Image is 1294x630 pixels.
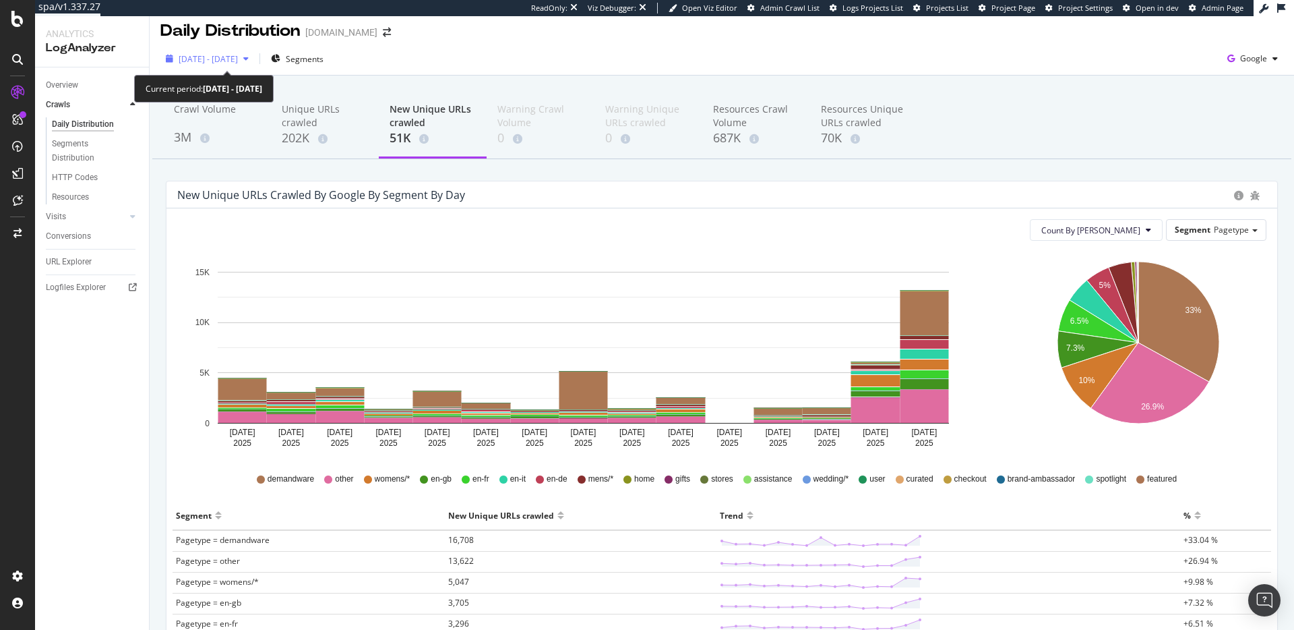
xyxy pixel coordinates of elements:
[477,438,495,448] text: 2025
[668,428,694,437] text: [DATE]
[425,428,450,437] text: [DATE]
[46,229,140,244] a: Conversions
[1008,474,1076,485] span: brand-ambassador
[1183,534,1218,546] span: +33.04 %
[1202,3,1243,13] span: Admin Page
[1147,474,1177,485] span: featured
[814,428,840,437] text: [DATE]
[1248,584,1281,617] div: Open Intercom Messenger
[1070,317,1088,326] text: 6.5%
[1010,252,1267,454] svg: A chart.
[282,103,368,130] div: Unique URLs crawled
[1234,191,1243,200] div: circle-info
[531,3,567,13] div: ReadOnly:
[1041,225,1140,236] span: Count By Day
[522,428,547,437] text: [DATE]
[510,474,526,485] span: en-it
[634,474,654,485] span: home
[52,171,98,185] div: HTTP Codes
[1096,474,1126,485] span: spotlight
[1250,191,1260,200] div: bug
[588,3,636,13] div: Viz Debugger:
[282,438,301,448] text: 2025
[769,438,787,448] text: 2025
[1183,618,1213,629] span: +6.51 %
[230,428,255,437] text: [DATE]
[195,268,210,277] text: 15K
[448,597,469,608] span: 3,705
[174,129,260,146] div: 3M
[266,48,329,69] button: Segments
[1185,306,1201,315] text: 33%
[176,618,238,629] span: Pagetype = en-fr
[448,505,554,526] div: New Unique URLs crawled
[46,281,140,295] a: Logfiles Explorer
[46,255,92,269] div: URL Explorer
[1141,403,1164,412] text: 26.9%
[177,252,989,454] svg: A chart.
[174,103,260,128] div: Crawl Volume
[915,438,933,448] text: 2025
[176,555,240,567] span: Pagetype = other
[571,428,596,437] text: [DATE]
[233,438,251,448] text: 2025
[954,474,987,485] span: checkout
[52,117,114,132] div: Daily Distribution
[390,130,476,147] div: 51K
[176,534,270,546] span: Pagetype = demandware
[379,438,398,448] text: 2025
[754,474,793,485] span: assistance
[869,474,885,485] span: user
[46,40,138,56] div: LogAnalyzer
[177,188,465,202] div: New Unique URLs crawled by google by Segment by Day
[813,474,849,485] span: wedding/*
[720,438,739,448] text: 2025
[979,3,1035,13] a: Project Page
[146,81,262,96] div: Current period:
[473,428,499,437] text: [DATE]
[46,210,126,224] a: Visits
[327,428,352,437] text: [DATE]
[991,3,1035,13] span: Project Page
[1183,597,1213,608] span: +7.32 %
[766,428,791,437] text: [DATE]
[911,428,937,437] text: [DATE]
[1045,3,1113,13] a: Project Settings
[46,78,140,92] a: Overview
[526,438,544,448] text: 2025
[160,20,300,42] div: Daily Distribution
[383,28,391,37] div: arrow-right-arrow-left
[842,3,903,13] span: Logs Projects List
[1030,219,1163,241] button: Count By [PERSON_NAME]
[52,190,89,204] div: Resources
[1222,48,1283,69] button: Google
[547,474,567,485] span: en-de
[1240,53,1267,64] span: Google
[46,27,138,40] div: Analytics
[431,474,452,485] span: en-gb
[623,438,641,448] text: 2025
[52,171,140,185] a: HTTP Codes
[472,474,489,485] span: en-fr
[52,117,140,132] a: Daily Distribution
[1058,3,1113,13] span: Project Settings
[574,438,592,448] text: 2025
[1123,3,1179,13] a: Open in dev
[713,103,799,130] div: Resources Crawl Volume
[390,103,476,130] div: New Unique URLs crawled
[375,474,410,485] span: womens/*
[52,137,127,165] div: Segments Distribution
[1175,224,1210,235] span: Segment
[46,210,66,224] div: Visits
[1099,281,1111,291] text: 5%
[711,474,733,485] span: stores
[926,3,968,13] span: Projects List
[669,3,737,13] a: Open Viz Editor
[448,576,469,588] span: 5,047
[176,505,212,526] div: Segment
[760,3,820,13] span: Admin Crawl List
[720,505,743,526] div: Trend
[331,438,349,448] text: 2025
